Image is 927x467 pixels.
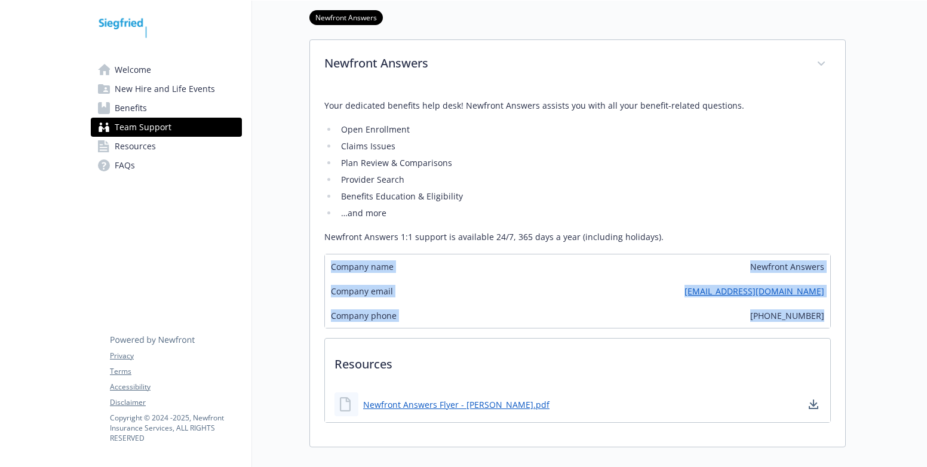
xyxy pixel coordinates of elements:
a: download document [806,397,821,411]
a: Newfront Answers [309,11,383,23]
div: Newfront Answers [310,40,845,89]
li: Open Enrollment [337,122,831,137]
a: New Hire and Life Events [91,79,242,99]
li: Benefits Education & Eligibility [337,189,831,204]
span: Newfront Answers [750,260,824,273]
div: Newfront Answers [310,89,845,447]
li: Claims Issues [337,139,831,153]
li: …and more [337,206,831,220]
span: Company phone [331,309,397,322]
p: Resources [325,339,830,383]
a: Terms [110,366,241,377]
p: Newfront Answers 1:1 support is available 24/7, 365 days a year (including holidays). [324,230,831,244]
a: Resources [91,137,242,156]
a: [EMAIL_ADDRESS][DOMAIN_NAME] [684,285,824,297]
a: Newfront Answers Flyer - [PERSON_NAME].pdf [363,398,550,411]
p: Copyright © 2024 - 2025 , Newfront Insurance Services, ALL RIGHTS RESERVED [110,413,241,443]
p: Your dedicated benefits help desk! Newfront Answers assists you with all your benefit-related que... [324,99,831,113]
li: Provider Search [337,173,831,187]
span: [PHONE_NUMBER] [750,309,824,322]
li: Plan Review & Comparisons [337,156,831,170]
span: Welcome [115,60,151,79]
a: FAQs [91,156,242,175]
span: Resources [115,137,156,156]
span: FAQs [115,156,135,175]
a: Privacy [110,351,241,361]
a: Disclaimer [110,397,241,408]
span: Team Support [115,118,171,137]
span: New Hire and Life Events [115,79,215,99]
a: Benefits [91,99,242,118]
p: Newfront Answers [324,54,802,72]
a: Accessibility [110,382,241,392]
span: Company email [331,285,393,297]
span: Benefits [115,99,147,118]
a: Welcome [91,60,242,79]
span: Company name [331,260,394,273]
a: Team Support [91,118,242,137]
